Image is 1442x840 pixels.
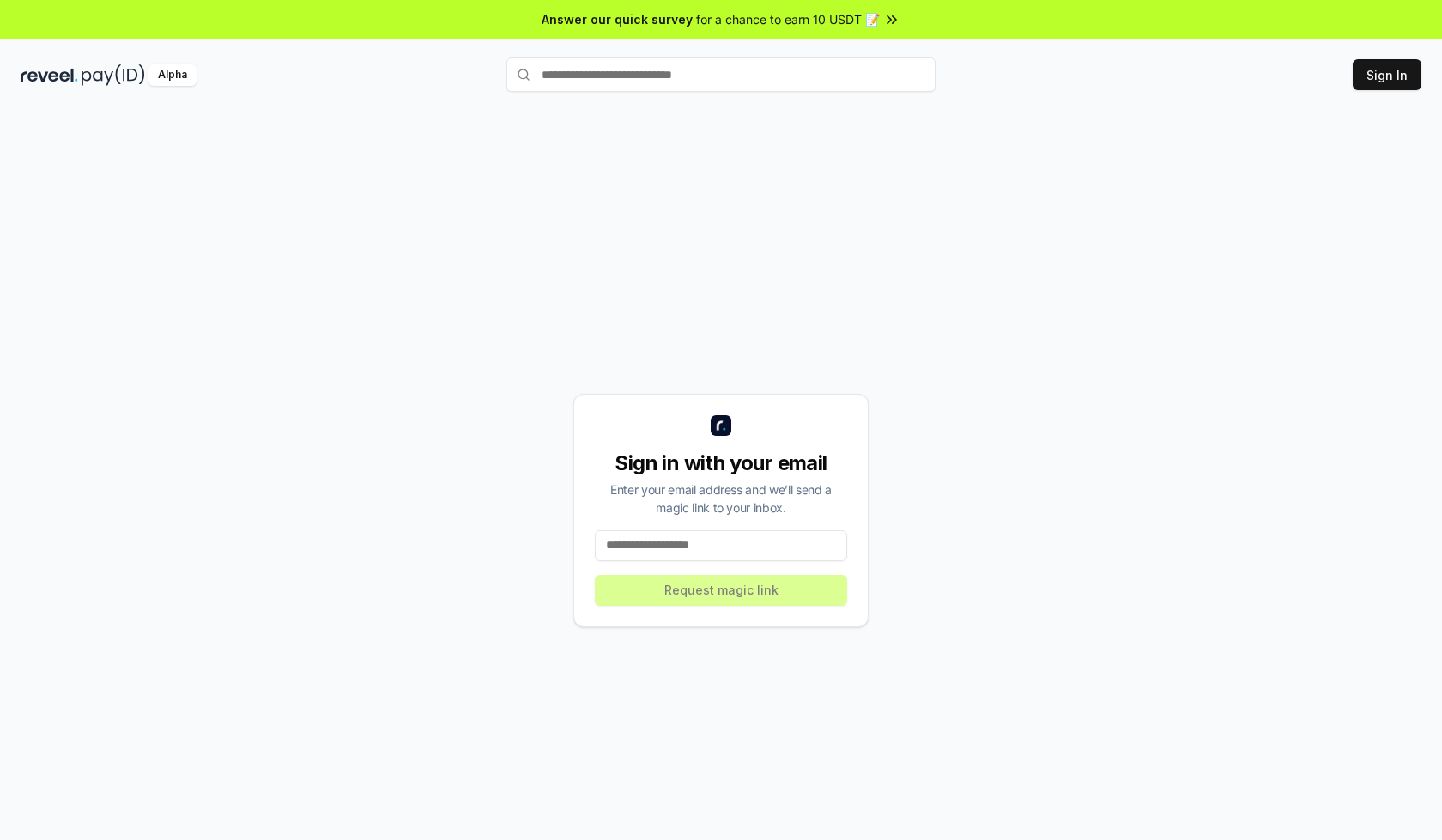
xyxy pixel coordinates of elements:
[1353,59,1421,90] button: Sign In
[82,64,145,86] img: pay_id
[542,10,693,28] span: Answer our quick survey
[595,480,847,517] div: Enter your email address and we’ll send a magic link to your inbox.
[21,64,78,86] img: reveel_dark
[148,64,197,86] div: Alpha
[595,450,847,477] div: Sign in with your email
[696,10,880,28] span: for a chance to earn 10 USDT 📝
[711,415,731,436] img: logo_small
